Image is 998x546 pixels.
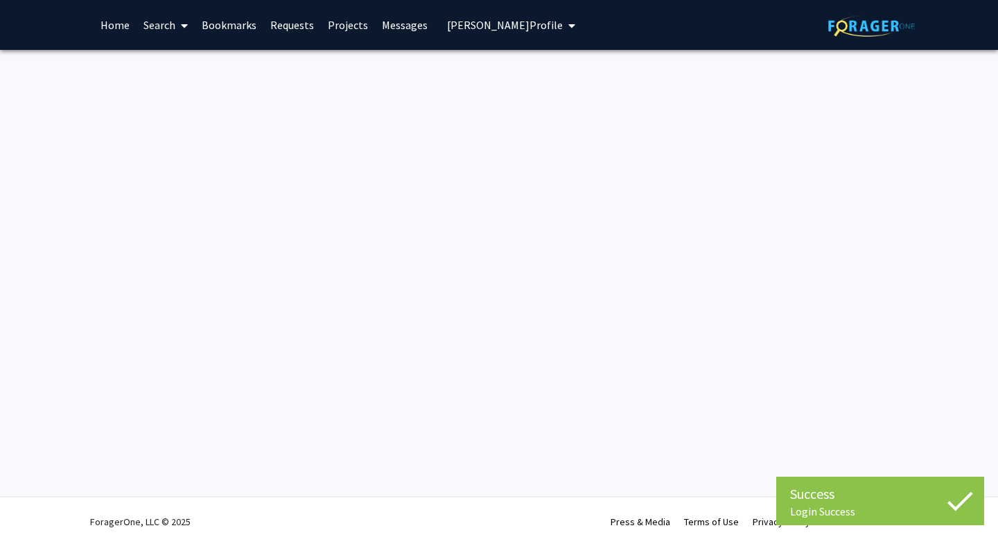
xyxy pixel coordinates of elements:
img: ForagerOne Logo [828,15,915,37]
a: Search [137,1,195,49]
a: Terms of Use [684,516,739,528]
a: Requests [263,1,321,49]
a: Projects [321,1,375,49]
a: Home [94,1,137,49]
div: Login Success [790,504,970,518]
a: Privacy Policy [753,516,810,528]
div: ForagerOne, LLC © 2025 [90,497,191,546]
a: Bookmarks [195,1,263,49]
a: Messages [375,1,435,49]
span: [PERSON_NAME] Profile [447,18,563,32]
div: Success [790,484,970,504]
a: Press & Media [611,516,670,528]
